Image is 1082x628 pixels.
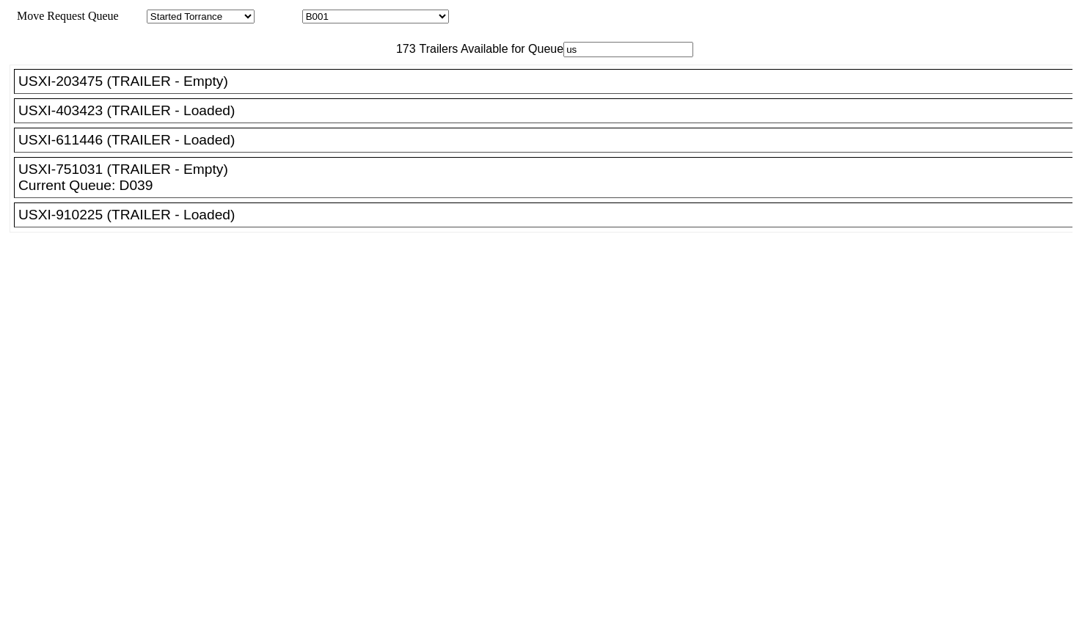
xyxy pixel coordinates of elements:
span: Location [257,10,299,22]
span: Trailers Available for Queue [416,43,564,55]
div: USXI-403423 (TRAILER - Loaded) [18,103,1081,119]
span: Move Request Queue [10,10,119,22]
span: 173 [389,43,416,55]
div: USXI-611446 (TRAILER - Loaded) [18,132,1081,148]
div: USXI-910225 (TRAILER - Loaded) [18,207,1081,223]
div: USXI-203475 (TRAILER - Empty) [18,73,1081,90]
div: USXI-751031 (TRAILER - Empty) [18,161,1081,178]
input: Filter Available Trailers [563,42,693,57]
span: Area [121,10,144,22]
